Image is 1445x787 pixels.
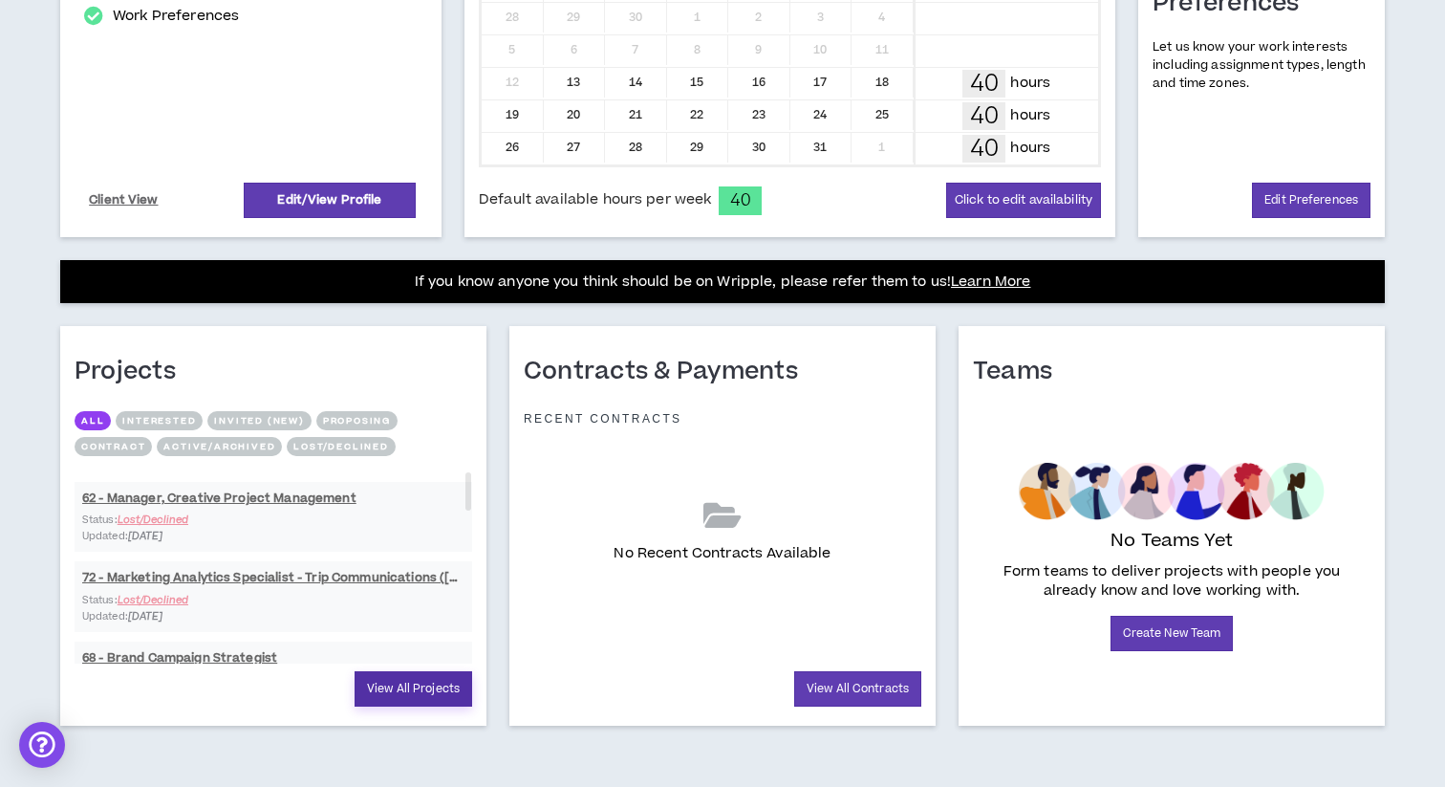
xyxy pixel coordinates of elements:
[116,411,203,430] button: Interested
[287,437,395,456] button: Lost/Declined
[1010,73,1050,94] p: hours
[75,411,111,430] button: All
[524,411,682,426] p: Recent Contracts
[951,272,1030,292] a: Learn More
[1019,463,1324,520] img: empty
[355,671,472,707] a: View All Projects
[1010,105,1050,126] p: hours
[479,189,711,210] span: Default available hours per week
[946,183,1101,218] button: Click to edit availability
[19,722,65,768] div: Open Intercom Messenger
[415,271,1031,294] p: If you know anyone you think should be on Wripple, please refer them to us!
[524,357,812,387] h1: Contracts & Payments
[75,357,190,387] h1: Projects
[1010,138,1050,159] p: hours
[244,183,416,218] a: Edit/View Profile
[1153,38,1370,94] p: Let us know your work interests including assignment types, length and time zones.
[973,357,1067,387] h1: Teams
[316,411,398,430] button: Proposing
[1252,183,1370,218] a: Edit Preferences
[157,437,282,456] button: Active/Archived
[1111,528,1233,555] p: No Teams Yet
[981,562,1363,601] p: Form teams to deliver projects with people you already know and love working with.
[1111,616,1234,651] a: Create New Team
[794,671,921,707] a: View All Contracts
[86,184,162,217] a: Client View
[614,543,830,564] p: No Recent Contracts Available
[207,411,311,430] button: Invited (new)
[75,437,152,456] button: Contract
[113,5,239,28] a: Work Preferences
